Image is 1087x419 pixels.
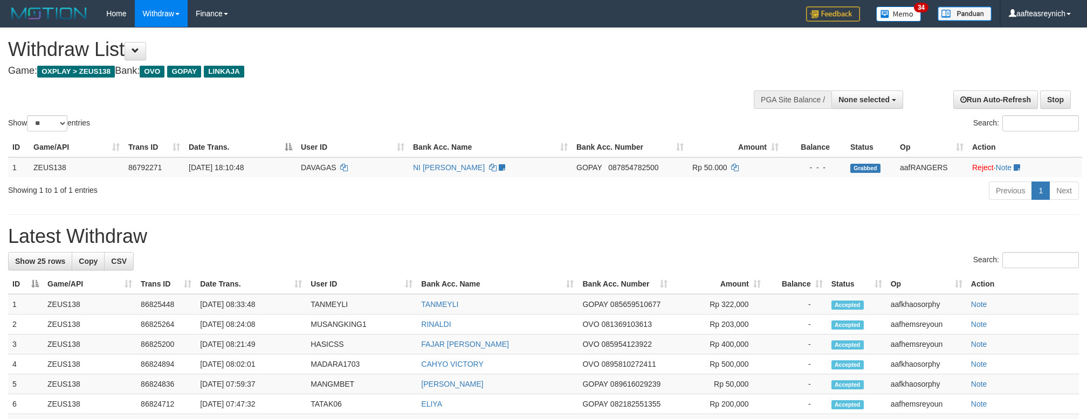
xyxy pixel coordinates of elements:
a: RINALDI [421,320,451,329]
span: Copy [79,257,98,266]
span: Grabbed [850,164,880,173]
td: 86824836 [136,374,196,394]
td: ZEUS138 [43,354,136,374]
label: Show entries [8,115,90,131]
td: aafhemsreyoun [886,334,967,354]
h1: Latest Withdraw [8,226,1079,247]
div: Showing 1 to 1 of 1 entries [8,180,445,195]
td: - [765,394,827,414]
th: Bank Acc. Name: activate to sort column ascending [409,137,572,157]
td: [DATE] 08:33:48 [196,294,306,315]
a: Reject [972,163,994,172]
select: Showentries [27,115,67,131]
span: Accepted [831,320,864,330]
th: Date Trans.: activate to sort column descending [184,137,297,157]
th: Op: activate to sort column ascending [896,137,968,157]
th: Status: activate to sort column ascending [827,274,886,294]
td: aafhemsreyoun [886,394,967,414]
td: TATAK06 [306,394,417,414]
th: Balance [783,137,846,157]
th: Bank Acc. Number: activate to sort column ascending [572,137,688,157]
td: 86825264 [136,315,196,334]
a: Next [1049,181,1079,200]
input: Search: [1002,252,1079,268]
a: Note [971,380,987,388]
td: ZEUS138 [29,157,124,177]
span: Accepted [831,400,864,409]
td: - [765,334,827,354]
a: Note [971,320,987,329]
img: panduan.png [938,6,992,21]
span: OVO [140,66,164,78]
span: CSV [111,257,127,266]
a: Stop [1040,90,1071,109]
span: OVO [582,320,599,329]
td: 1 [8,157,29,177]
span: 86792271 [128,163,162,172]
th: Game/API: activate to sort column ascending [43,274,136,294]
a: Previous [989,181,1032,200]
th: ID [8,137,29,157]
td: MANGMBET [306,374,417,394]
td: aafkhaosorphy [886,354,967,374]
td: Rp 322,000 [672,294,765,315]
td: ZEUS138 [43,374,136,394]
th: Status [846,137,896,157]
th: Bank Acc. Name: activate to sort column ascending [417,274,578,294]
th: Amount: activate to sort column ascending [688,137,783,157]
a: Run Auto-Refresh [953,90,1038,109]
td: 1 [8,294,43,315]
span: Accepted [831,340,864,350]
td: aafkhaosorphy [886,294,967,315]
a: FAJAR [PERSON_NAME] [421,340,509,348]
td: ZEUS138 [43,315,136,334]
td: - [765,294,827,315]
a: Note [971,360,987,368]
th: Date Trans.: activate to sort column ascending [196,274,306,294]
span: GOPAY [582,380,608,388]
span: GOPAY [582,300,608,309]
span: Copy 0895810272411 to clipboard [602,360,656,368]
span: Accepted [831,360,864,369]
td: aafkhaosorphy [886,374,967,394]
span: LINKAJA [204,66,244,78]
span: OVO [582,340,599,348]
td: aafRANGERS [896,157,968,177]
span: [DATE] 18:10:48 [189,163,244,172]
td: [DATE] 08:24:08 [196,315,306,334]
th: Bank Acc. Number: activate to sort column ascending [578,274,671,294]
span: Copy 085659510677 to clipboard [610,300,661,309]
span: GOPAY [167,66,201,78]
th: Game/API: activate to sort column ascending [29,137,124,157]
span: Copy 082182551355 to clipboard [610,400,661,408]
label: Search: [973,115,1079,131]
td: 4 [8,354,43,374]
th: Op: activate to sort column ascending [886,274,967,294]
td: Rp 500,000 [672,354,765,374]
td: 86825448 [136,294,196,315]
td: MADARA1703 [306,354,417,374]
a: CSV [104,252,134,270]
a: Note [971,340,987,348]
a: TANMEYLI [421,300,458,309]
th: Action [967,274,1079,294]
span: Copy 081369103613 to clipboard [602,320,652,329]
span: DAVAGAS [301,163,336,172]
th: Trans ID: activate to sort column ascending [136,274,196,294]
span: Accepted [831,380,864,389]
a: [PERSON_NAME] [421,380,483,388]
div: - - - [787,162,842,173]
td: - [765,374,827,394]
a: Copy [72,252,105,270]
td: [DATE] 08:21:49 [196,334,306,354]
th: Balance: activate to sort column ascending [765,274,827,294]
a: ELIYA [421,400,442,408]
td: TANMEYLI [306,294,417,315]
span: Show 25 rows [15,257,65,266]
td: aafhemsreyoun [886,315,967,334]
td: [DATE] 07:47:32 [196,394,306,414]
label: Search: [973,252,1079,268]
span: GOPAY [582,400,608,408]
span: None selected [838,95,890,104]
span: Copy 089616029239 to clipboard [610,380,661,388]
